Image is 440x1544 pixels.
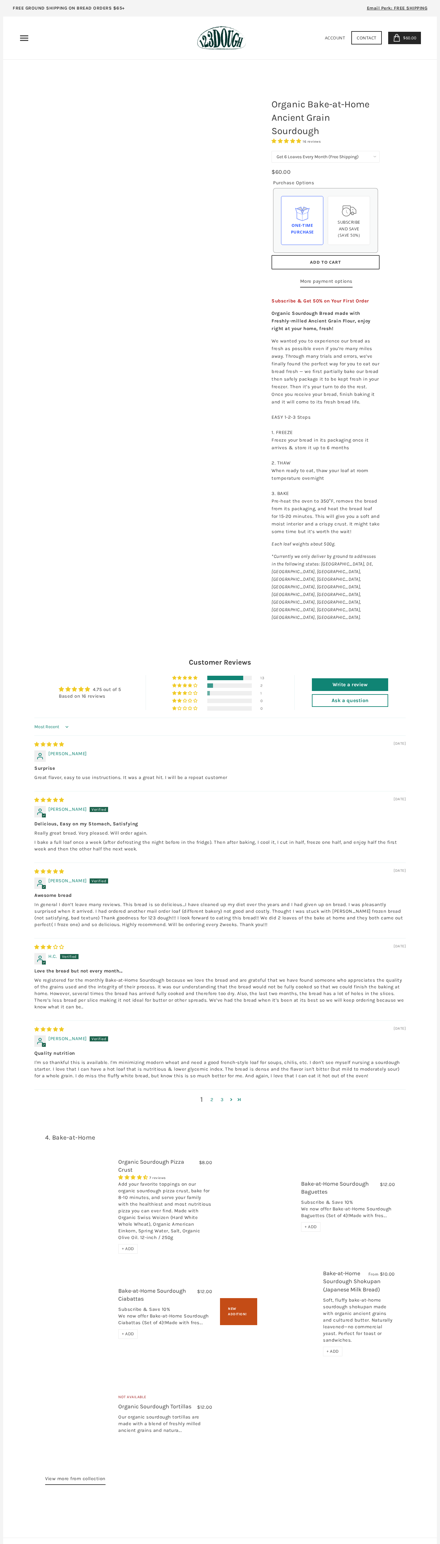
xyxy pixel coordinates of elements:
[323,1270,381,1293] a: Bake-at-Home Sourdough Shokupan (Japanese Milk Bread)
[34,944,64,950] span: 3 star review
[45,1134,95,1141] a: 4. Bake-at-Home
[48,751,87,756] span: [PERSON_NAME]
[34,892,406,899] b: Awesome bread
[272,553,376,620] em: *Currently we only deliver by ground to addresses in the following states: [GEOGRAPHIC_DATA], DE,...
[235,1096,244,1103] a: Page 4
[394,741,406,746] span: [DATE]
[45,1292,110,1334] a: Bake-at-Home Sourdough Ciabattas
[34,901,406,928] p: In general I don’t leave many reviews. This bread is so delicious…I have cleaned up my diet over ...
[267,94,384,141] h1: Organic Bake-at-Home Ancient Grain Sourdough
[303,139,321,144] span: 16 reviews
[34,869,64,874] span: 5 star review
[207,1096,217,1103] a: Page 2
[301,1222,320,1232] div: + ADD
[34,830,406,836] p: Really great bread. Very pleased. Will order again.
[260,676,268,680] div: 13
[118,1394,212,1403] div: Not Available
[45,1372,110,1459] a: Organic Sourdough Tortillas
[45,1475,106,1485] a: View more from collection
[323,1297,395,1347] div: Soft, fluffy bake-at-home sourdough shokupan made with organic ancient grains and cultured butter...
[272,337,380,535] p: We wanted you to experience our bread as fresh as possible even if you’re many miles away. Throug...
[394,796,406,802] span: [DATE]
[301,1199,395,1222] div: Subscribe & Save 10% We now offer Bake-at-Home Sourdough Baguettes (Set of 4)!Made with fres...
[34,821,406,827] b: Delicious, Easy on my Stomach, Satisfying
[260,691,268,695] div: 1
[172,683,199,688] div: 13% (2) reviews with 4 star rating
[286,222,318,235] div: One-time Purchase
[338,219,360,232] span: Subscribe and save
[32,91,246,221] a: Organic Bake-at-Home Ancient Grain Sourdough
[220,1298,257,1325] div: New Addition!
[13,5,125,12] p: FREE GROUND SHIPPING ON BREAD ORDERS $65+
[217,1096,227,1103] a: Page 3
[402,35,416,41] span: $60.00
[34,797,64,803] span: 5 star review
[34,657,406,667] h2: Customer Reviews
[48,1036,87,1041] span: [PERSON_NAME]
[34,1026,64,1032] span: 5 star review
[34,1059,406,1079] p: I'm so thankful this is available. I'm minimizing modern wheat and need a good french-style loaf ...
[118,1175,149,1180] span: 4.29 stars
[394,944,406,949] span: [DATE]
[118,1158,184,1173] a: Organic Sourdough Pizza Crust
[34,774,406,781] p: Great flavor, easy to use instructions. It was a great hit. I will be a repeat customer
[93,687,121,692] a: 4.75 out of 5
[59,693,121,700] div: Based on 16 reviews
[272,255,380,269] button: Add to Cart
[34,968,406,974] b: Love the bread but not every month...
[118,1287,186,1302] a: Bake-at-Home Sourdough Ciabattas
[122,1331,134,1337] span: + ADD
[59,686,121,693] div: Average rating is 4.75 stars
[172,676,199,680] div: 81% (13) reviews with 5 star rating
[367,5,428,11] span: Email Perk: FREE SHIPPING
[272,541,335,547] em: Each loaf weights about 500g.
[149,1176,166,1180] span: 7 reviews
[312,694,388,707] a: Ask a question
[48,806,87,812] span: [PERSON_NAME]
[265,1288,315,1338] a: Bake-at-Home Sourdough Shokupan (Japanese Milk Bread)
[34,977,406,1010] p: We registered for the monthly Bake-at-Home Sourdough because we love the bread and are grateful t...
[118,1181,212,1244] div: Add your favorite toppings on our organic sourdough pizza crust, bake for 8-10 minutes, and serve...
[197,26,246,50] img: 123Dough Bakery
[118,1244,138,1254] div: + ADD
[122,1246,134,1251] span: + ADD
[118,1329,138,1339] div: + ADD
[380,1271,395,1277] span: $10.00
[34,839,406,852] p: I bake a full loaf once a week (after defrosting the night before in the fridge). Then after baki...
[19,33,29,43] nav: Primary
[272,298,369,304] span: Subscribe & Get 50% on Your First Order
[48,878,87,884] span: [PERSON_NAME]
[388,32,421,44] a: $60.00
[34,765,406,772] b: Surprise
[273,179,314,186] legend: Purchase Options
[3,3,134,17] a: FREE GROUND SHIPPING ON BREAD ORDERS $65+
[172,691,199,695] div: 6% (1) reviews with 3 star rating
[118,1306,212,1329] div: Subscribe & Save 10% We now offer Bake-at-Home Sourdough Ciabattas (Set of 4)!Made with fres...
[272,138,303,144] span: 4.75 stars
[357,3,437,17] a: Email Perk: FREE SHIPPING
[368,1271,378,1277] span: From
[45,1173,110,1238] a: Organic Sourdough Pizza Crust
[228,1173,293,1238] a: Bake-at-Home Sourdough Baguettes
[300,277,353,288] a: More payment options
[48,953,57,959] span: H.C.
[118,1403,191,1410] a: Organic Sourdough Tortillas
[351,31,382,44] a: Contact
[310,259,341,265] span: Add to Cart
[323,1347,342,1356] div: + ADD
[34,1050,406,1057] b: Quality nutrition
[118,1414,212,1437] div: Our organic sourdough tortillas are made with a blend of freshly milled ancient grains and natura...
[327,1349,339,1354] span: + ADD
[34,721,70,733] select: Sort dropdown
[227,1096,236,1103] a: Page 2
[305,1224,317,1229] span: + ADD
[34,742,64,747] span: 5 star review
[338,233,360,238] span: (Save 50%)
[197,1404,212,1410] span: $12.00
[325,35,345,41] a: Account
[260,683,268,688] div: 2
[394,868,406,873] span: [DATE]
[199,1160,212,1165] span: $8.00
[272,167,291,177] div: $60.00
[380,1182,395,1187] span: $12.00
